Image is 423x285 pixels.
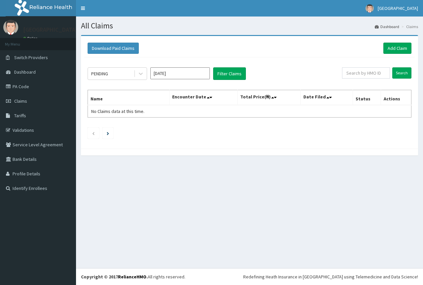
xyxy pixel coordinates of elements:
a: Add Claim [383,43,411,54]
button: Download Paid Claims [88,43,139,54]
div: PENDING [91,70,108,77]
img: User Image [365,4,374,13]
input: Search by HMO ID [342,67,390,79]
th: Name [88,90,170,105]
th: Encounter Date [169,90,237,105]
a: Online [23,36,39,41]
h1: All Claims [81,21,418,30]
span: [GEOGRAPHIC_DATA] [378,5,418,11]
footer: All rights reserved. [76,268,423,285]
input: Search [392,67,411,79]
span: Tariffs [14,113,26,119]
input: Select Month and Year [150,67,210,79]
th: Actions [381,90,411,105]
span: Dashboard [14,69,36,75]
th: Total Price(₦) [237,90,300,105]
img: User Image [3,20,18,35]
li: Claims [400,24,418,29]
p: [GEOGRAPHIC_DATA] [23,27,78,33]
div: Redefining Heath Insurance in [GEOGRAPHIC_DATA] using Telemedicine and Data Science! [243,273,418,280]
a: Previous page [92,130,95,136]
span: No Claims data at this time. [91,108,144,114]
span: Claims [14,98,27,104]
th: Date Filed [300,90,353,105]
th: Status [353,90,381,105]
a: Next page [107,130,109,136]
a: RelianceHMO [118,274,146,280]
button: Filter Claims [213,67,246,80]
a: Dashboard [375,24,399,29]
strong: Copyright © 2017 . [81,274,148,280]
span: Switch Providers [14,54,48,60]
